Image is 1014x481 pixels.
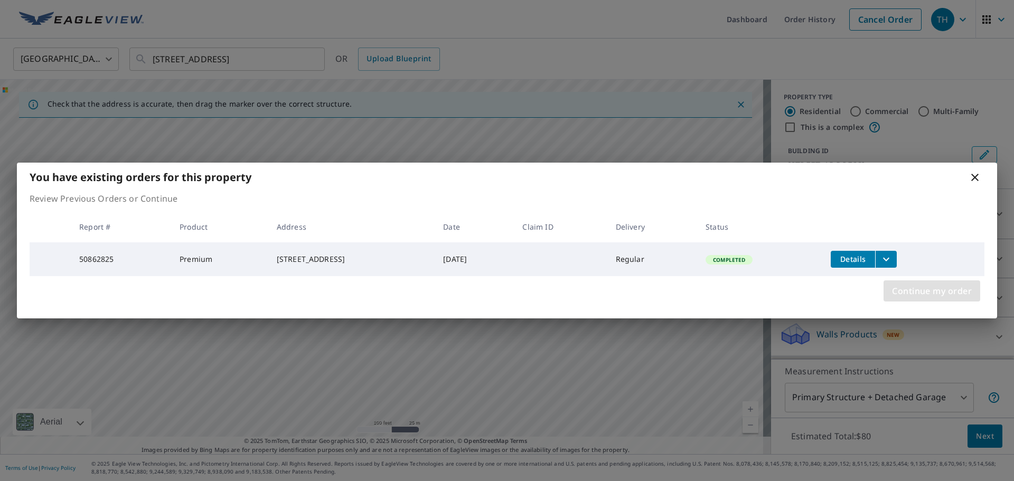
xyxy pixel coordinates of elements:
th: Date [435,211,514,242]
span: Completed [707,256,752,263]
span: Details [837,254,869,264]
th: Delivery [607,211,697,242]
td: Regular [607,242,697,276]
p: Review Previous Orders or Continue [30,192,984,205]
button: Continue my order [884,280,980,301]
th: Product [171,211,268,242]
td: 50862825 [71,242,171,276]
th: Report # [71,211,171,242]
button: filesDropdownBtn-50862825 [875,251,897,268]
td: [DATE] [435,242,514,276]
th: Status [697,211,822,242]
td: Premium [171,242,268,276]
div: [STREET_ADDRESS] [277,254,426,265]
button: detailsBtn-50862825 [831,251,875,268]
th: Address [268,211,435,242]
span: Continue my order [892,284,972,298]
th: Claim ID [514,211,607,242]
b: You have existing orders for this property [30,170,251,184]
